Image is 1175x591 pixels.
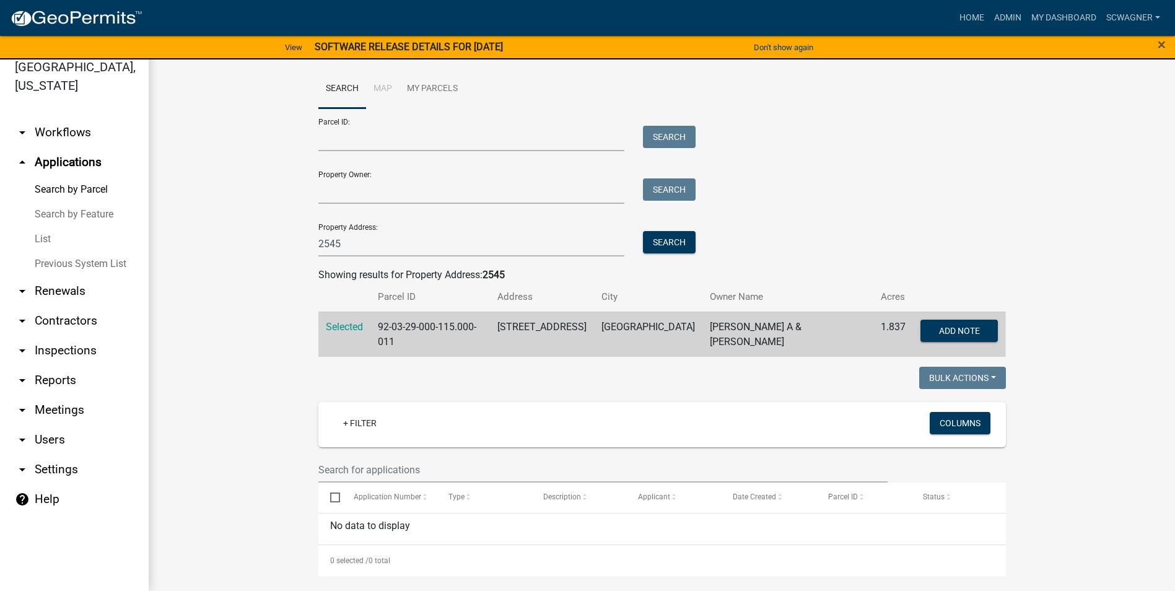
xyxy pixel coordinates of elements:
[354,492,421,501] span: Application Number
[15,373,30,388] i: arrow_drop_down
[15,284,30,299] i: arrow_drop_down
[15,432,30,447] i: arrow_drop_down
[954,6,989,30] a: Home
[318,483,342,512] datatable-header-cell: Select
[911,483,1005,512] datatable-header-cell: Status
[318,268,1006,282] div: Showing results for Property Address:
[543,492,581,501] span: Description
[626,483,721,512] datatable-header-cell: Applicant
[15,313,30,328] i: arrow_drop_down
[315,41,503,53] strong: SOFTWARE RELEASE DETAILS FOR [DATE]
[483,269,505,281] strong: 2545
[318,69,366,109] a: Search
[280,37,307,58] a: View
[318,457,888,483] input: Search for applications
[15,155,30,170] i: arrow_drop_up
[531,483,626,512] datatable-header-cell: Description
[490,312,594,357] td: [STREET_ADDRESS]
[702,282,873,312] th: Owner Name
[370,282,491,312] th: Parcel ID
[1101,6,1165,30] a: scwagner
[370,312,491,357] td: 92-03-29-000-115.000-011
[873,282,913,312] th: Acres
[939,325,980,335] span: Add Note
[923,492,945,501] span: Status
[400,69,465,109] a: My Parcels
[920,320,998,342] button: Add Note
[828,492,858,501] span: Parcel ID
[326,321,363,333] a: Selected
[1158,36,1166,53] span: ×
[643,178,696,201] button: Search
[989,6,1026,30] a: Admin
[342,483,437,512] datatable-header-cell: Application Number
[15,492,30,507] i: help
[490,282,594,312] th: Address
[702,312,873,357] td: [PERSON_NAME] A & [PERSON_NAME]
[919,367,1006,389] button: Bulk Actions
[1158,37,1166,52] button: Close
[15,343,30,358] i: arrow_drop_down
[873,312,913,357] td: 1.837
[15,403,30,418] i: arrow_drop_down
[318,545,1006,576] div: 0 total
[1026,6,1101,30] a: My Dashboard
[733,492,776,501] span: Date Created
[643,231,696,253] button: Search
[594,312,702,357] td: [GEOGRAPHIC_DATA]
[638,492,670,501] span: Applicant
[721,483,816,512] datatable-header-cell: Date Created
[437,483,531,512] datatable-header-cell: Type
[749,37,818,58] button: Don't show again
[333,412,387,434] a: + Filter
[816,483,911,512] datatable-header-cell: Parcel ID
[594,282,702,312] th: City
[330,556,369,565] span: 0 selected /
[15,462,30,477] i: arrow_drop_down
[318,514,1006,545] div: No data to display
[15,125,30,140] i: arrow_drop_down
[930,412,990,434] button: Columns
[643,126,696,148] button: Search
[448,492,465,501] span: Type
